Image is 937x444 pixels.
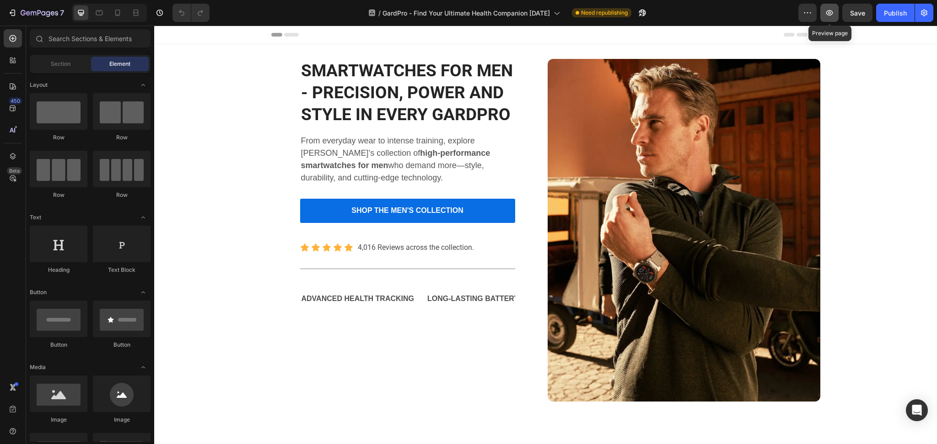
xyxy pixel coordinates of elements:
span: Media [30,363,46,371]
p: 4,016 Reviews across the collection. [204,216,320,229]
p: ADVANCED HEALTH TRACKING [147,267,260,280]
span: Save [850,9,865,17]
p: LONG-LASTING BATTERY [273,267,365,280]
span: Toggle open [136,285,151,300]
input: Search Sections & Elements [30,29,151,48]
div: Row [93,191,151,199]
button: Save [842,4,872,22]
div: Row [30,133,87,142]
span: Layout [30,81,48,89]
div: Button [93,341,151,349]
div: Button [30,341,87,349]
span: GardPro - Find Your Ultimate Health Companion [DATE] [382,8,550,18]
iframe: Design area [154,26,937,444]
div: Row [93,133,151,142]
button: 7 [4,4,68,22]
div: Undo/Redo [172,4,210,22]
button: Publish [876,4,915,22]
span: Button [30,288,47,296]
div: Image [93,416,151,424]
div: Publish [884,8,907,18]
span: Element [109,60,130,68]
span: Section [51,60,70,68]
img: gempages_553400155311702965-dfb9de1d-ddc9-466e-b70a-8e6462a697ca.png [393,33,666,376]
span: Need republishing [581,9,628,17]
div: Heading [30,266,87,274]
div: Row [30,191,87,199]
p: 7 [60,7,64,18]
span: Toggle open [136,78,151,92]
span: Toggle open [136,210,151,225]
div: Open Intercom Messenger [906,399,928,421]
div: Beta [7,167,22,174]
p: Shop the Men's Collection [197,179,309,192]
div: Image [30,416,87,424]
span: / [378,8,381,18]
div: Text Block [93,266,151,274]
span: Text [30,213,41,222]
span: Toggle open [136,360,151,375]
div: 450 [9,97,22,105]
